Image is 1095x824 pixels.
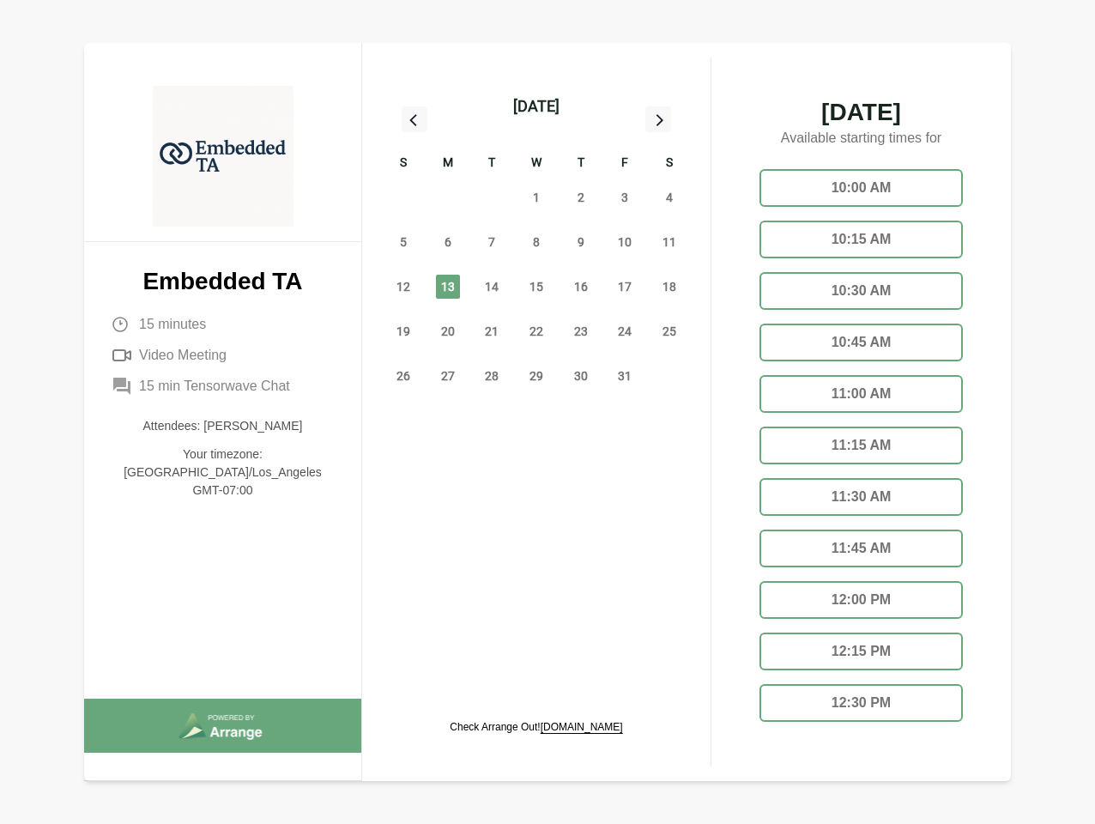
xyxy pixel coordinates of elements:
span: Wednesday, October 8, 2025 [524,230,548,254]
p: Embedded TA [112,270,334,294]
div: S [381,153,426,175]
div: T [559,153,603,175]
span: Monday, October 6, 2025 [436,230,460,254]
span: Friday, October 3, 2025 [613,185,637,209]
span: Thursday, October 30, 2025 [569,364,593,388]
div: 12:15 PM [759,633,963,670]
span: 15 min Tensorwave Chat [139,376,290,397]
a: [DOMAIN_NAME] [541,721,623,733]
div: T [469,153,514,175]
p: Your timezone: [GEOGRAPHIC_DATA]/Los_Angeles GMT-07:00 [112,445,334,500]
span: Thursday, October 9, 2025 [569,230,593,254]
span: Wednesday, October 22, 2025 [524,319,548,343]
span: Monday, October 20, 2025 [436,319,460,343]
div: 10:15 AM [759,221,963,258]
span: Thursday, October 2, 2025 [569,185,593,209]
div: 11:00 AM [759,375,963,413]
span: Monday, October 13, 2025 [436,275,460,299]
span: Thursday, October 16, 2025 [569,275,593,299]
span: Saturday, October 25, 2025 [657,319,681,343]
span: Friday, October 17, 2025 [613,275,637,299]
span: Tuesday, October 28, 2025 [480,364,504,388]
span: Saturday, October 11, 2025 [657,230,681,254]
div: S [647,153,692,175]
span: Saturday, October 4, 2025 [657,185,681,209]
div: 12:00 PM [759,581,963,619]
span: Monday, October 27, 2025 [436,364,460,388]
span: Wednesday, October 29, 2025 [524,364,548,388]
span: Sunday, October 12, 2025 [391,275,415,299]
div: 11:30 AM [759,478,963,516]
p: Available starting times for [746,124,977,155]
div: 12:30 PM [759,684,963,722]
span: Friday, October 31, 2025 [613,364,637,388]
div: 10:30 AM [759,272,963,310]
span: Tuesday, October 21, 2025 [480,319,504,343]
span: Saturday, October 18, 2025 [657,275,681,299]
div: M [426,153,470,175]
div: W [514,153,559,175]
span: Video Meeting [139,345,227,366]
span: [DATE] [746,100,977,124]
span: Sunday, October 5, 2025 [391,230,415,254]
span: Friday, October 24, 2025 [613,319,637,343]
div: 10:00 AM [759,169,963,207]
div: 11:45 AM [759,530,963,567]
span: Tuesday, October 14, 2025 [480,275,504,299]
span: Thursday, October 23, 2025 [569,319,593,343]
span: Wednesday, October 15, 2025 [524,275,548,299]
div: 11:15 AM [759,427,963,464]
span: Tuesday, October 7, 2025 [480,230,504,254]
p: Check Arrange Out! [450,720,622,734]
div: F [603,153,648,175]
span: Sunday, October 26, 2025 [391,364,415,388]
span: Friday, October 10, 2025 [613,230,637,254]
p: Attendees: [PERSON_NAME] [112,417,334,435]
span: 15 minutes [139,314,206,335]
div: 10:45 AM [759,324,963,361]
span: Wednesday, October 1, 2025 [524,185,548,209]
span: Sunday, October 19, 2025 [391,319,415,343]
div: [DATE] [513,94,560,118]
